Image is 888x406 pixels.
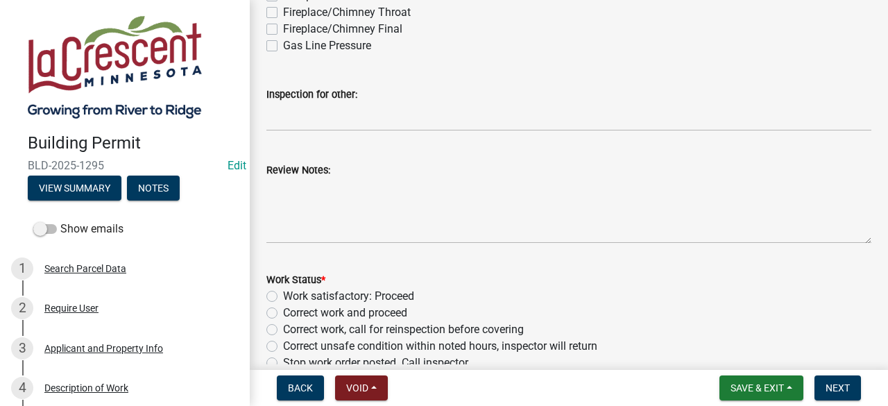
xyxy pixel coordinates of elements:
[28,176,121,201] button: View Summary
[266,90,357,100] label: Inspection for other:
[288,382,313,394] span: Back
[127,176,180,201] button: Notes
[44,383,128,393] div: Description of Work
[283,4,411,21] label: Fireplace/Chimney Throat
[228,159,246,172] wm-modal-confirm: Edit Application Number
[283,321,524,338] label: Correct work, call for reinspection before covering
[28,183,121,194] wm-modal-confirm: Summary
[266,276,325,285] label: Work Status
[33,221,123,237] label: Show emails
[826,382,850,394] span: Next
[283,355,468,371] label: Stop work order posted. Call inspector
[11,337,33,360] div: 3
[283,305,407,321] label: Correct work and proceed
[127,183,180,194] wm-modal-confirm: Notes
[346,382,368,394] span: Void
[44,344,163,353] div: Applicant and Property Info
[11,257,33,280] div: 1
[28,159,222,172] span: BLD-2025-1295
[814,375,861,400] button: Next
[11,297,33,319] div: 2
[44,264,126,273] div: Search Parcel Data
[228,159,246,172] a: Edit
[266,166,330,176] label: Review Notes:
[283,338,597,355] label: Correct unsafe condition within noted hours, inspector will return
[335,375,388,400] button: Void
[283,288,414,305] label: Work satisfactory: Proceed
[28,15,202,119] img: City of La Crescent, Minnesota
[44,303,99,313] div: Require User
[283,21,402,37] label: Fireplace/Chimney Final
[277,375,324,400] button: Back
[283,37,371,54] label: Gas Line Pressure
[28,133,239,153] h4: Building Permit
[11,377,33,399] div: 4
[719,375,803,400] button: Save & Exit
[731,382,784,394] span: Save & Exit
